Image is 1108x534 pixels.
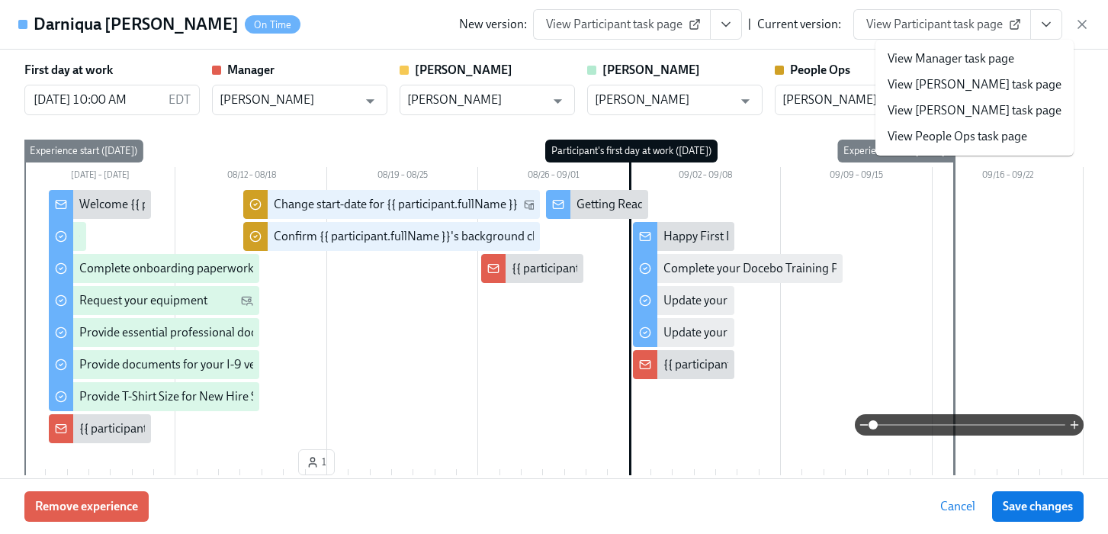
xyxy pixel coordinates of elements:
[274,196,518,213] div: Change start-date for {{ participant.fullName }}
[34,13,239,36] h4: Darniqua [PERSON_NAME]
[663,356,872,373] div: {{ participant.firstName }} starts [DATE]!
[79,356,302,373] div: Provide documents for your I-9 verification
[710,9,742,40] button: View task page
[888,102,1061,119] a: View [PERSON_NAME] task page
[546,89,570,113] button: Open
[358,89,382,113] button: Open
[888,50,1014,67] a: View Manager task page
[24,140,143,162] div: Experience start ([DATE])
[1030,9,1062,40] button: View task page
[602,63,700,77] strong: [PERSON_NAME]
[79,228,305,245] div: Complete your background check in Checkr
[241,294,253,307] svg: Personal Email
[307,455,326,470] span: 1
[837,140,954,162] div: Experience end ([DATE])
[524,198,536,211] svg: Work Email
[35,499,138,514] span: Remove experience
[512,260,742,277] div: {{ participant.fullName }} starts in a week 🎉
[79,260,387,277] div: Complete onboarding paperwork in [GEOGRAPHIC_DATA]
[790,63,850,77] strong: People Ops
[227,63,275,77] strong: Manager
[533,9,711,40] a: View Participant task page
[24,62,113,79] label: First day at work
[415,63,512,77] strong: [PERSON_NAME]
[459,16,527,33] div: New version:
[576,196,734,213] div: Getting Ready for Onboarding
[79,324,317,341] div: Provide essential professional documentation
[545,140,718,162] div: Participant's first day at work ([DATE])
[933,167,1084,187] div: 09/16 – 09/22
[79,292,207,309] div: Request your equipment
[24,491,149,522] button: Remove experience
[79,388,279,405] div: Provide T-Shirt Size for New Hire Swag
[630,167,781,187] div: 09/02 – 09/08
[245,19,300,31] span: On Time
[888,76,1061,93] a: View [PERSON_NAME] task page
[940,499,975,514] span: Cancel
[1003,499,1073,514] span: Save changes
[546,17,698,32] span: View Participant task page
[169,92,191,108] p: EDT
[24,167,175,187] div: [DATE] – [DATE]
[79,196,269,213] div: Welcome {{ participant.firstName }}!
[175,167,326,187] div: 08/12 – 08/18
[663,324,812,341] div: Update your Email Signature
[274,228,596,245] div: Confirm {{ participant.fullName }}'s background check passed
[298,449,335,475] button: 1
[888,128,1027,145] a: View People Ops task page
[781,167,932,187] div: 09/09 – 09/15
[734,89,757,113] button: Open
[853,9,1031,40] a: View Participant task page
[478,167,629,187] div: 08/26 – 09/01
[866,17,1018,32] span: View Participant task page
[748,16,751,33] div: |
[757,16,841,33] div: Current version:
[992,491,1084,522] button: Save changes
[930,491,986,522] button: Cancel
[327,167,478,187] div: 08/19 – 08/25
[663,228,887,245] div: Happy First Day {{ participant.firstName }}!
[663,292,812,309] div: Update your Linkedin profile
[663,260,876,277] div: Complete your Docebo Training Pathway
